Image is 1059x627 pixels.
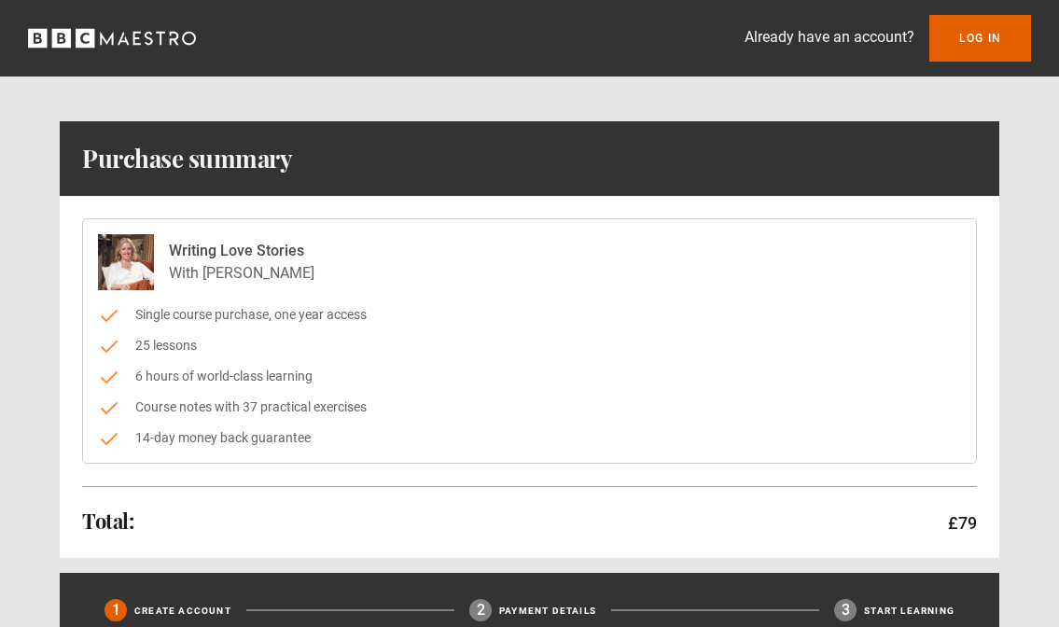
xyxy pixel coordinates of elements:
[82,144,292,174] h1: Purchase summary
[929,15,1031,62] a: Log In
[98,336,961,355] li: 25 lessons
[105,599,127,621] div: 1
[98,305,961,325] li: Single course purchase, one year access
[98,428,961,448] li: 14-day money back guarantee
[745,26,914,49] p: Already have an account?
[169,262,314,285] p: With [PERSON_NAME]
[169,240,314,262] p: Writing Love Stories
[98,397,961,417] li: Course notes with 37 practical exercises
[948,510,977,536] p: £79
[28,24,196,52] svg: BBC Maestro
[469,599,492,621] div: 2
[499,604,596,618] p: Payment details
[98,367,961,386] li: 6 hours of world-class learning
[864,604,954,618] p: Start learning
[82,509,133,532] h2: Total:
[134,604,231,618] p: Create Account
[834,599,857,621] div: 3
